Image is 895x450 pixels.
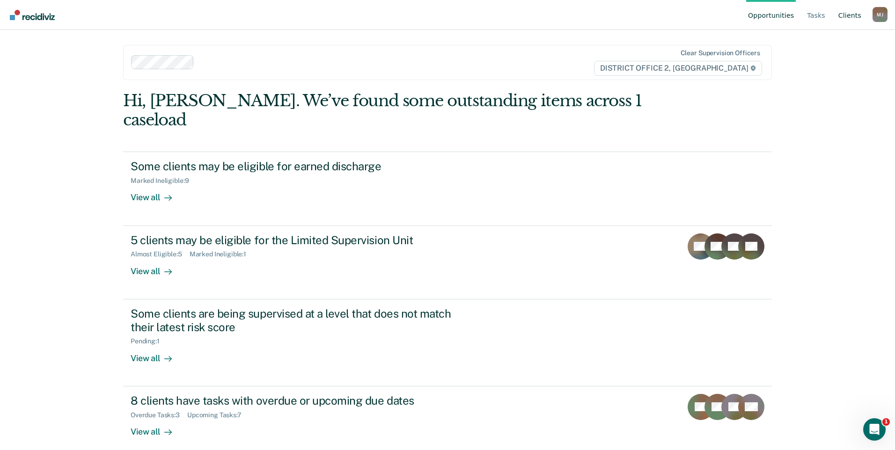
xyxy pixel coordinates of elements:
iframe: Intercom live chat [863,418,886,441]
a: Some clients may be eligible for earned dischargeMarked Ineligible:9View all [123,152,772,225]
div: Some clients are being supervised at a level that does not match their latest risk score [131,307,459,334]
div: Marked Ineligible : 9 [131,177,196,185]
div: Almost Eligible : 5 [131,250,190,258]
div: View all [131,419,183,437]
div: View all [131,345,183,363]
button: Profile dropdown button [873,7,888,22]
div: Some clients may be eligible for earned discharge [131,160,459,173]
div: 8 clients have tasks with overdue or upcoming due dates [131,394,459,407]
div: View all [131,258,183,276]
a: Some clients are being supervised at a level that does not match their latest risk scorePending:1... [123,299,772,386]
div: Pending : 1 [131,337,167,345]
div: M J [873,7,888,22]
div: 5 clients may be eligible for the Limited Supervision Unit [131,233,459,247]
div: Marked Ineligible : 1 [190,250,254,258]
img: Recidiviz [10,10,55,20]
a: 5 clients may be eligible for the Limited Supervision UnitAlmost Eligible:5Marked Ineligible:1Vie... [123,226,772,299]
div: View all [131,185,183,203]
div: Clear supervision officers [681,49,760,57]
span: DISTRICT OFFICE 2, [GEOGRAPHIC_DATA] [594,61,762,76]
span: 1 [882,418,890,426]
div: Upcoming Tasks : 7 [187,411,249,419]
div: Overdue Tasks : 3 [131,411,187,419]
div: Hi, [PERSON_NAME]. We’ve found some outstanding items across 1 caseload [123,91,642,130]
